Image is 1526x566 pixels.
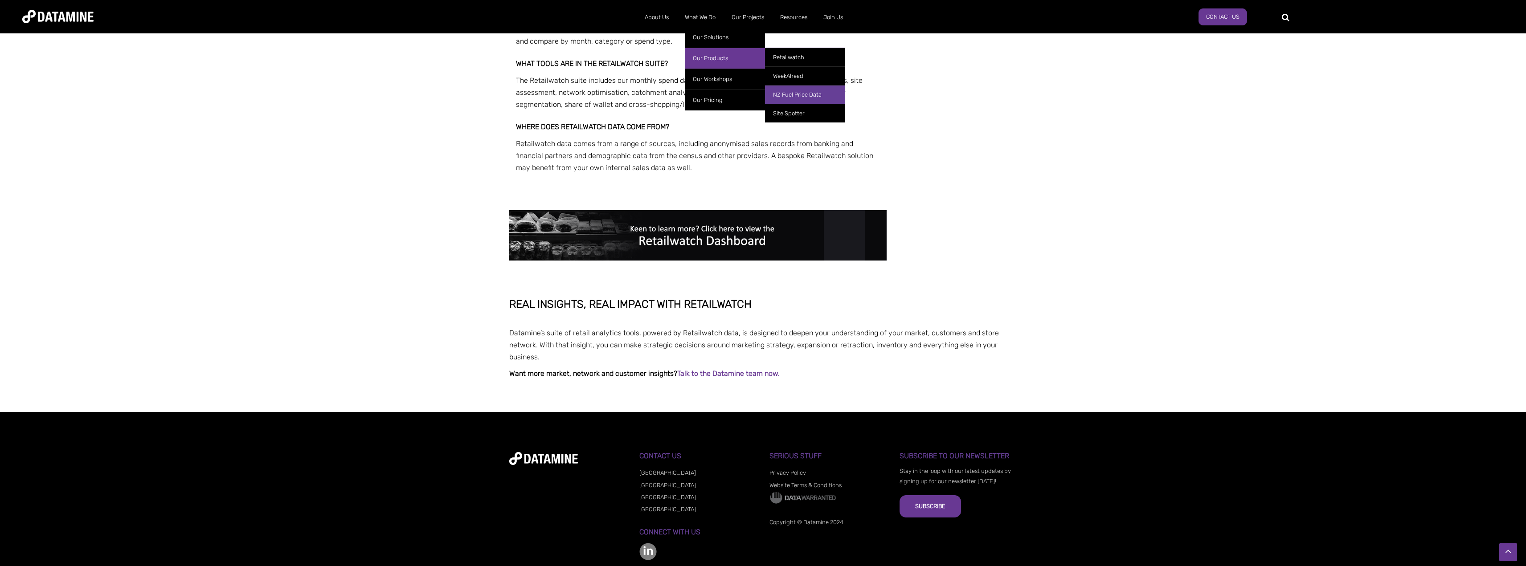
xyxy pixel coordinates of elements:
a: Our Solutions [685,27,765,48]
strong: Want more market, network and customer insights? [509,369,677,378]
img: Data Warranted Logo [769,491,836,505]
a: Join Us [815,6,851,29]
a: Retailwatch [765,48,845,66]
img: datamine-logo-white [509,452,578,465]
span: Where does Retailwatch data come from? [516,122,669,131]
a: Website Terms & Conditions [769,482,842,489]
span: What tools are in the Retailwatch suite? [516,59,668,68]
a: Our Projects [724,6,772,29]
img: linkedin-color [639,543,657,560]
a: What We Do [677,6,724,29]
img: Datamine [22,10,94,23]
button: Subscribe [900,495,961,517]
p: Stay in the loop with our latest updates by signing up for our newsletter [DATE]! [900,466,1017,486]
a: [GEOGRAPHIC_DATA] [639,469,696,476]
img: New call-to-action [509,210,887,261]
a: Privacy Policy [769,469,806,476]
p: Copyright © Datamine 2024 [769,517,887,527]
span: Datamine’s suite of retail analytics tools, powered by Retailwatch data, is designed to deepen yo... [509,329,999,361]
span: Real insights, real impact with Retailwatch [509,298,752,310]
a: Our Workshops [685,69,765,90]
a: Contact Us [1199,8,1247,25]
a: Our Pricing [685,90,765,110]
span: Retailwatch data comes from a range of sources, including anonymised sales records from banking a... [516,139,873,172]
a: Our Products [685,48,765,69]
a: [GEOGRAPHIC_DATA] [639,506,696,513]
a: Talk to the Datamine team now. [677,369,780,378]
a: [GEOGRAPHIC_DATA] [639,494,696,501]
a: NZ Fuel Price Data [765,85,845,104]
a: [GEOGRAPHIC_DATA] [639,482,696,489]
a: Resources [772,6,815,29]
a: Site Spotter [765,104,845,122]
h3: Serious Stuff [769,452,887,460]
a: About Us [637,6,677,29]
h3: Contact Us [639,452,757,460]
h3: Subscribe to our Newsletter [900,452,1017,460]
span: The Retailwatch suite includes our monthly spend dashboard, tracking insights, market share analy... [516,76,863,109]
h3: Connect with us [639,528,757,536]
a: WeekAhead [765,66,845,85]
